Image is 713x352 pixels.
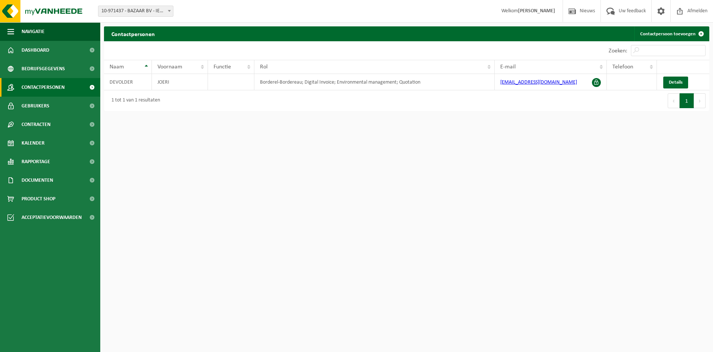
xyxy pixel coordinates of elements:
[669,80,683,85] span: Details
[22,152,50,171] span: Rapportage
[609,48,627,54] label: Zoeken:
[22,171,53,190] span: Documenten
[22,97,49,115] span: Gebruikers
[22,134,45,152] span: Kalender
[518,8,555,14] strong: [PERSON_NAME]
[104,26,162,41] h2: Contactpersonen
[98,6,173,16] span: 10-971437 - BAZAAR BV - IEPER
[104,74,152,90] td: DEVOLDER
[612,64,633,70] span: Telefoon
[22,41,49,59] span: Dashboard
[500,64,516,70] span: E-mail
[634,26,709,41] a: Contactpersoon toevoegen
[22,59,65,78] span: Bedrijfsgegevens
[500,80,577,85] a: [EMAIL_ADDRESS][DOMAIN_NAME]
[22,22,45,41] span: Navigatie
[108,94,160,107] div: 1 tot 1 van 1 resultaten
[680,93,694,108] button: 1
[214,64,231,70] span: Functie
[22,78,65,97] span: Contactpersonen
[254,74,495,90] td: Borderel-Bordereau; Digital Invoice; Environmental management; Quotation
[152,74,208,90] td: JOERI
[98,6,173,17] span: 10-971437 - BAZAAR BV - IEPER
[22,115,51,134] span: Contracten
[663,77,688,88] a: Details
[110,64,124,70] span: Naam
[668,93,680,108] button: Previous
[694,93,706,108] button: Next
[157,64,182,70] span: Voornaam
[260,64,268,70] span: Rol
[22,190,55,208] span: Product Shop
[22,208,82,227] span: Acceptatievoorwaarden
